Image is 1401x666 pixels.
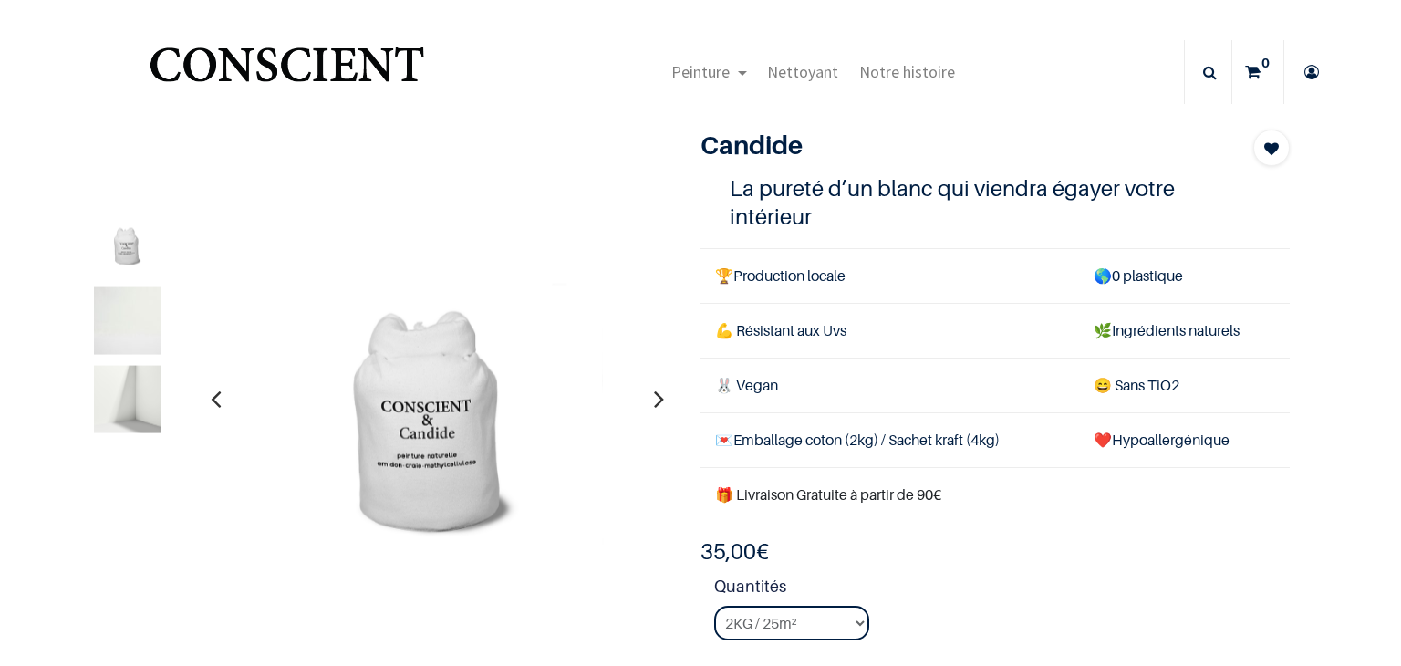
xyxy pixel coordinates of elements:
h4: La pureté d’un blanc qui viendra égayer votre intérieur [730,174,1261,231]
td: Production locale [700,248,1079,303]
a: Peinture [661,40,757,104]
td: ❤️Hypoallergénique [1079,413,1290,468]
span: Add to wishlist [1264,138,1279,160]
img: Product image [94,209,161,276]
span: 🏆 [715,266,733,285]
button: Add to wishlist [1253,130,1290,166]
span: Nettoyant [767,61,838,82]
span: 🌿 [1094,321,1112,339]
span: 💪 Résistant aux Uvs [715,321,846,339]
span: Peinture [671,61,730,82]
span: 😄 S [1094,376,1123,394]
span: Notre histoire [859,61,955,82]
img: Conscient [146,36,428,109]
sup: 0 [1257,54,1274,72]
h1: Candide [700,130,1201,161]
span: 🌎 [1094,266,1112,285]
b: € [700,538,769,565]
span: 35,00 [700,538,756,565]
font: 🎁 Livraison Gratuite à partir de 90€ [715,485,941,504]
a: 0 [1232,40,1283,104]
img: Product image [234,198,636,599]
strong: Quantités [714,574,1290,606]
td: Ingrédients naturels [1079,303,1290,358]
span: 🐰 Vegan [715,376,778,394]
img: Product image [94,287,161,355]
td: 0 plastique [1079,248,1290,303]
td: ans TiO2 [1079,358,1290,412]
img: Product image [94,366,161,433]
iframe: Tidio Chat [1307,548,1393,634]
a: Logo of Conscient [146,36,428,109]
span: 💌 [715,431,733,449]
td: Emballage coton (2kg) / Sachet kraft (4kg) [700,413,1079,468]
